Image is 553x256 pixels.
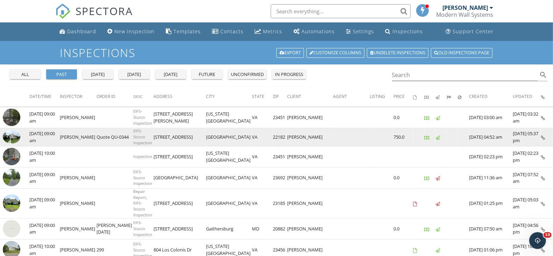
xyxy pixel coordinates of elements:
td: [DATE] 11:36 am [469,167,513,189]
td: [PERSON_NAME] [60,167,97,189]
div: past [49,71,74,78]
div: Settings [353,28,374,35]
td: 23185 [273,188,287,218]
button: [DATE] [119,69,150,79]
th: Client: Not sorted. [287,87,333,106]
a: Support Center [443,25,496,38]
a: Export [276,48,304,58]
td: [DATE] 02:23 pm [513,146,541,167]
th: Published: Not sorted. [435,87,447,106]
td: [DATE] 09:00 am [29,218,60,240]
td: [DATE] 09:00 am [29,128,60,146]
td: [STREET_ADDRESS] [154,146,206,167]
button: [DATE] [155,69,186,79]
img: streetview [3,169,20,186]
span: SPECTORA [76,4,133,18]
a: Customize Columns [306,48,364,58]
td: [PERSON_NAME] [60,218,97,240]
div: Dashboard [67,28,96,35]
a: Contacts [209,25,246,38]
td: [DATE] 07:52 am [513,167,541,189]
span: Order ID [97,94,115,99]
span: Inspector [60,94,82,99]
span: EIFS-Stucco Inspection [133,220,152,237]
span: Agent [333,94,347,99]
h1: Inspections [60,47,493,59]
td: [DATE] 07:50 am [469,218,513,240]
th: Order ID: Not sorted. [97,87,133,106]
div: [DATE] [122,71,147,78]
div: Modern Wall Systems [436,11,493,18]
td: [DATE] 09:00 am [29,188,60,218]
input: Search everything... [271,4,411,18]
td: [DATE] 05:37 pm [513,128,541,146]
td: [PERSON_NAME] [DATE] [97,218,133,240]
td: [DATE] 05:03 am [513,188,541,218]
th: Agent: Not sorted. [333,87,370,106]
td: [GEOGRAPHIC_DATA] [154,167,206,189]
div: Templates [173,28,201,35]
div: Automations [302,28,335,35]
th: Updated: Not sorted. [513,87,541,106]
th: State: Not sorted. [252,87,273,106]
td: [GEOGRAPHIC_DATA] [206,167,252,189]
button: all [10,69,41,79]
td: 750.0 [394,128,413,146]
a: Undelete inspections [367,48,428,58]
div: in progress [275,71,303,78]
th: City: Not sorted. [206,87,252,106]
td: 0.0 [394,107,413,128]
th: Canceled: Not sorted. [458,87,469,106]
th: Zip: Not sorted. [273,87,287,106]
span: Zip [273,94,279,99]
th: Inspector: Not sorted. [60,87,97,106]
button: [DATE] [83,69,113,79]
td: [PERSON_NAME] [287,107,333,128]
td: VA [252,107,273,128]
td: [DATE] 10:00 am [29,146,60,167]
a: Dashboard [57,25,99,38]
span: Inspection [133,154,152,159]
td: MD [252,218,273,240]
div: [PERSON_NAME] [442,4,488,11]
span: EIFS-Stucco Inspection [133,169,152,186]
td: [GEOGRAPHIC_DATA] [206,188,252,218]
div: Metrics [263,28,282,35]
a: Old inspections page [431,48,492,58]
td: 23692 [273,167,287,189]
td: [STREET_ADDRESS] [154,188,206,218]
span: Client [287,94,301,99]
span: EIFS-Stucco Inspection [133,109,152,126]
td: [DATE] 04:56 pm [513,218,541,240]
th: Created: Not sorted. [469,87,513,106]
img: 9554580%2Fcover_photos%2FoS7vMZlYVQ0ixCTZBWkB%2Fsmall.jpeg [3,130,20,144]
a: SPECTORA [55,9,133,24]
th: Address: Not sorted. [154,87,206,106]
th: Agreements signed: Not sorted. [413,87,424,106]
span: Price [394,94,405,99]
span: Updated [513,94,532,99]
span: City [206,94,215,99]
td: [DATE] 03:00 am [469,107,513,128]
span: 10 [544,232,552,238]
td: [PERSON_NAME] [60,188,97,218]
td: [PERSON_NAME] [287,146,333,167]
div: New Inspection [114,28,155,35]
td: [PERSON_NAME] [60,128,97,146]
div: unconfirmed [231,71,264,78]
a: New Inspection [105,25,157,38]
th: Desc: Not sorted. [133,87,154,106]
td: 22182 [273,128,287,146]
div: all [13,71,38,78]
iframe: Intercom live chat [529,232,546,249]
img: streetview [3,109,20,126]
td: [PERSON_NAME] [287,128,333,146]
td: [DATE] 09:00 am [29,167,60,189]
div: Contacts [220,28,243,35]
span: Created [469,94,488,99]
td: [DATE] 09:00 am [29,107,60,128]
div: Inspections [392,28,423,35]
td: [PERSON_NAME] [287,218,333,240]
span: Desc [133,94,143,99]
span: Date/Time [29,94,51,99]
